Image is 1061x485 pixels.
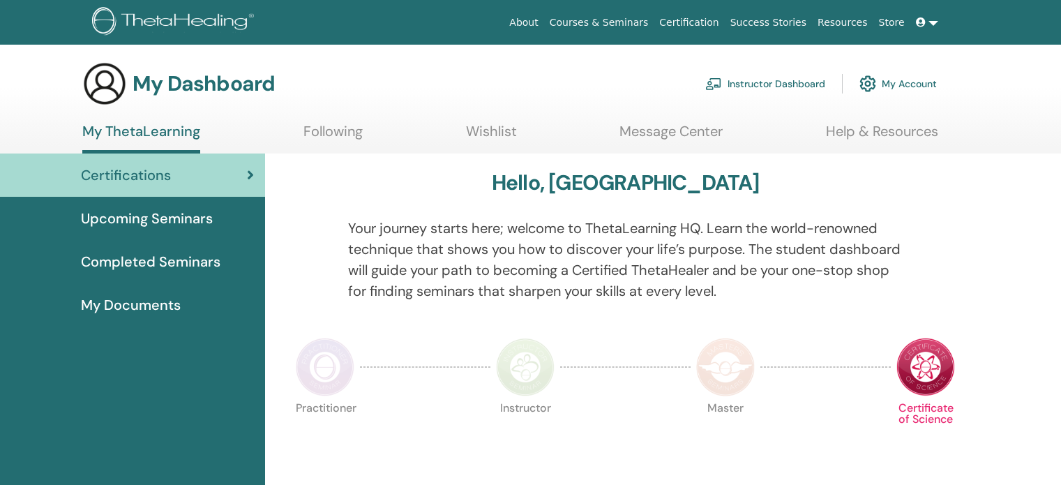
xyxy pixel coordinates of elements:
a: My Account [859,68,937,99]
p: Instructor [496,403,555,461]
a: Success Stories [725,10,812,36]
a: Instructor Dashboard [705,68,825,99]
a: Store [873,10,910,36]
img: Master [696,338,755,396]
a: Following [303,123,363,150]
img: cog.svg [859,72,876,96]
span: Completed Seminars [81,251,220,272]
span: My Documents [81,294,181,315]
p: Your journey starts here; welcome to ThetaLearning HQ. Learn the world-renowned technique that sh... [348,218,903,301]
h3: Hello, [GEOGRAPHIC_DATA] [492,170,760,195]
p: Practitioner [296,403,354,461]
span: Certifications [81,165,171,186]
a: Message Center [619,123,723,150]
img: logo.png [92,7,259,38]
a: About [504,10,543,36]
img: chalkboard-teacher.svg [705,77,722,90]
p: Certificate of Science [896,403,955,461]
img: Instructor [496,338,555,396]
a: Courses & Seminars [544,10,654,36]
img: generic-user-icon.jpg [82,61,127,106]
a: Certification [654,10,724,36]
a: Resources [812,10,873,36]
h3: My Dashboard [133,71,275,96]
a: Wishlist [466,123,517,150]
a: Help & Resources [826,123,938,150]
span: Upcoming Seminars [81,208,213,229]
p: Master [696,403,755,461]
a: My ThetaLearning [82,123,200,154]
img: Practitioner [296,338,354,396]
img: Certificate of Science [896,338,955,396]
